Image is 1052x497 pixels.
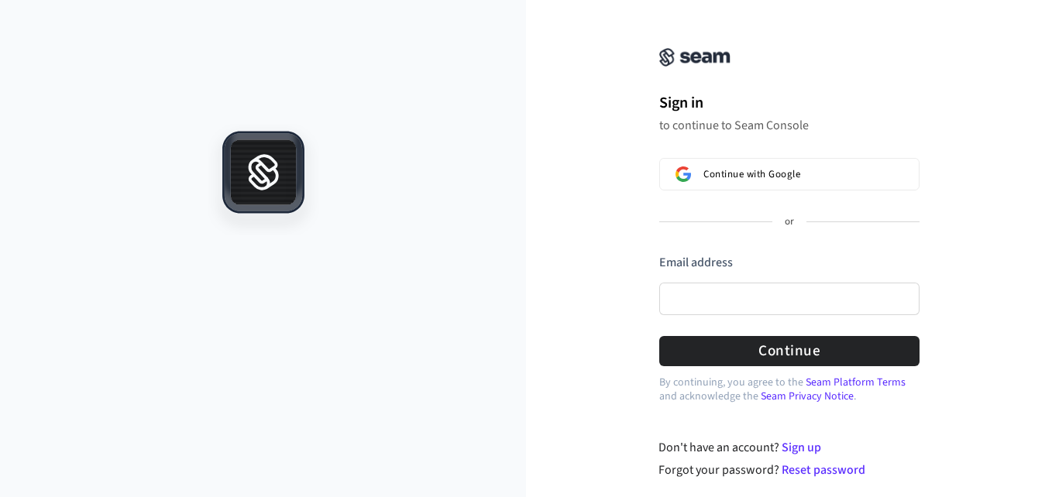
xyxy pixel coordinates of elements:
[785,215,794,229] p: or
[703,168,800,180] span: Continue with Google
[659,48,731,67] img: Seam Console
[806,375,906,390] a: Seam Platform Terms
[659,118,920,133] p: to continue to Seam Console
[659,375,920,403] p: By continuing, you agree to the and acknowledge the .
[659,158,920,190] button: Sign in with GoogleContinue with Google
[659,91,920,115] h1: Sign in
[659,254,733,271] label: Email address
[782,439,821,456] a: Sign up
[658,461,920,479] div: Forgot your password?
[659,336,920,366] button: Continue
[761,389,854,404] a: Seam Privacy Notice
[658,438,920,457] div: Don't have an account?
[676,166,691,182] img: Sign in with Google
[782,461,865,478] a: Reset password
